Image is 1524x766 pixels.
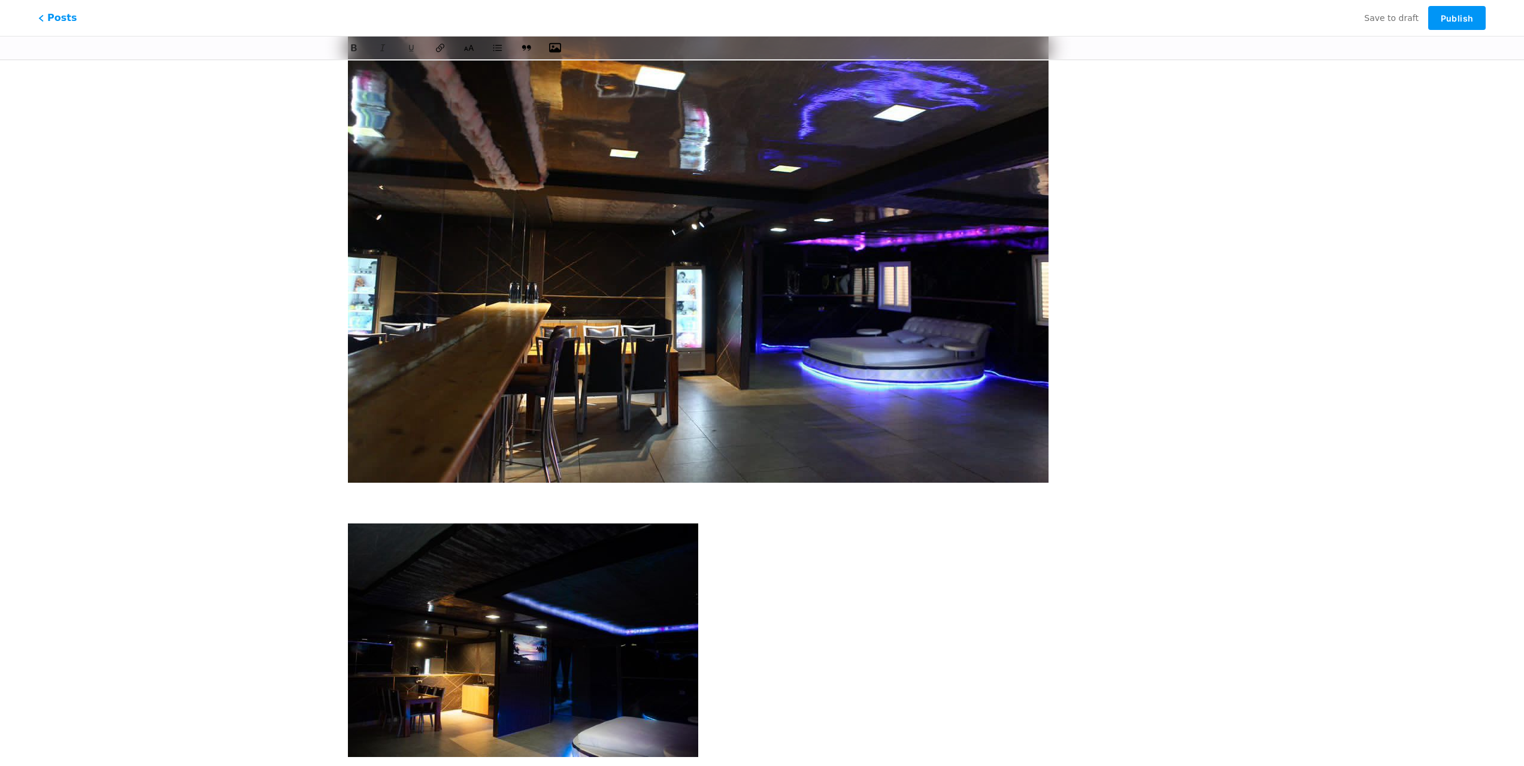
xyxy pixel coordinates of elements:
span: Publish [1441,13,1473,23]
span: Posts [38,11,77,25]
button: Save to draft [1364,6,1419,30]
img: Svita Ba Hava – לופט פרטי מושלם לאירועים ולחופשות בבאר שבע [348,17,1049,483]
img: Svita Ba Hava – לופט פרטי מושלם לאירועים ולחופשות בבאר שבע [348,523,698,757]
span: Save to draft [1364,13,1419,23]
button: Publish [1428,6,1486,30]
